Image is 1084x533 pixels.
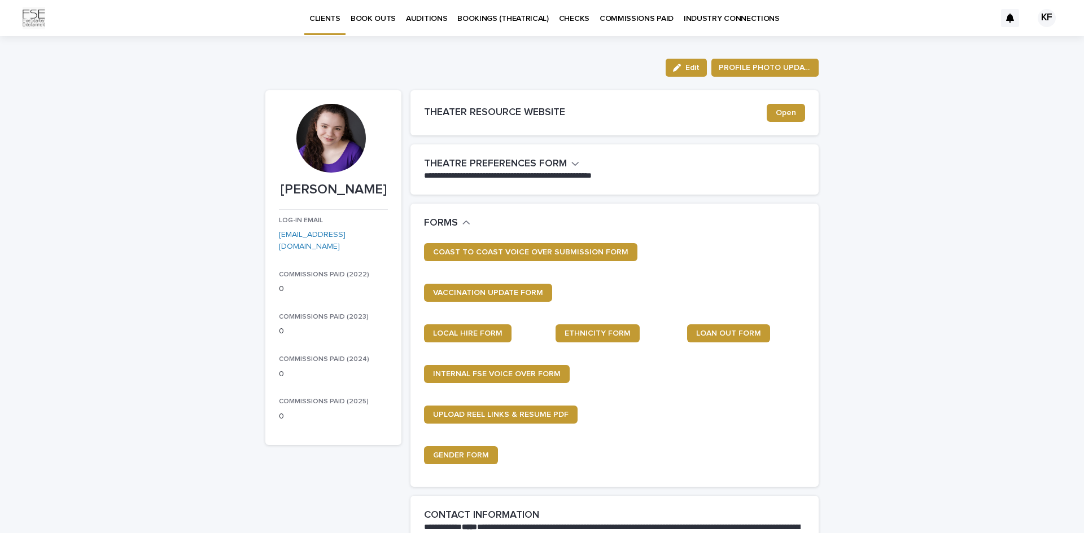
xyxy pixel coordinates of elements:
p: 0 [279,411,388,422]
span: ETHNICITY FORM [565,329,631,337]
span: GENDER FORM [433,451,489,459]
span: PROFILE PHOTO UPDATE [719,62,811,73]
h2: CONTACT INFORMATION [424,509,539,522]
button: Edit [666,59,707,77]
a: LOCAL HIRE FORM [424,324,512,342]
button: THEATRE PREFERENCES FORM [424,158,579,170]
p: 0 [279,325,388,337]
span: COMMISSIONS PAID (2024) [279,356,369,363]
span: LOCAL HIRE FORM [433,329,502,337]
span: Edit [685,64,700,72]
p: 0 [279,283,388,295]
p: 0 [279,368,388,380]
h2: THEATER RESOURCE WEBSITE [424,107,767,119]
span: UPLOAD REEL LINKS & RESUME PDF [433,411,569,419]
a: INTERNAL FSE VOICE OVER FORM [424,365,570,383]
a: Open [767,104,805,122]
span: VACCINATION UPDATE FORM [433,289,543,297]
a: [EMAIL_ADDRESS][DOMAIN_NAME] [279,231,346,250]
span: COMMISSIONS PAID (2023) [279,314,369,320]
p: [PERSON_NAME] [279,182,388,198]
span: COMMISSIONS PAID (2025) [279,398,369,405]
span: Open [776,109,796,117]
h2: THEATRE PREFERENCES FORM [424,158,567,170]
span: COAST TO COAST VOICE OVER SUBMISSION FORM [433,248,628,256]
button: FORMS [424,217,470,230]
span: COMMISSIONS PAID (2022) [279,271,369,278]
button: PROFILE PHOTO UPDATE [711,59,819,77]
a: LOAN OUT FORM [687,324,770,342]
span: INTERNAL FSE VOICE OVER FORM [433,370,561,378]
a: COAST TO COAST VOICE OVER SUBMISSION FORM [424,243,637,261]
span: LOAN OUT FORM [696,329,761,337]
a: VACCINATION UPDATE FORM [424,284,552,302]
div: KF [1038,9,1056,27]
a: UPLOAD REEL LINKS & RESUME PDF [424,406,578,424]
a: GENDER FORM [424,446,498,464]
h2: FORMS [424,217,458,230]
a: ETHNICITY FORM [556,324,640,342]
img: Km9EesSdRbS9ajqhBzyo [23,7,45,29]
span: LOG-IN EMAIL [279,217,323,224]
